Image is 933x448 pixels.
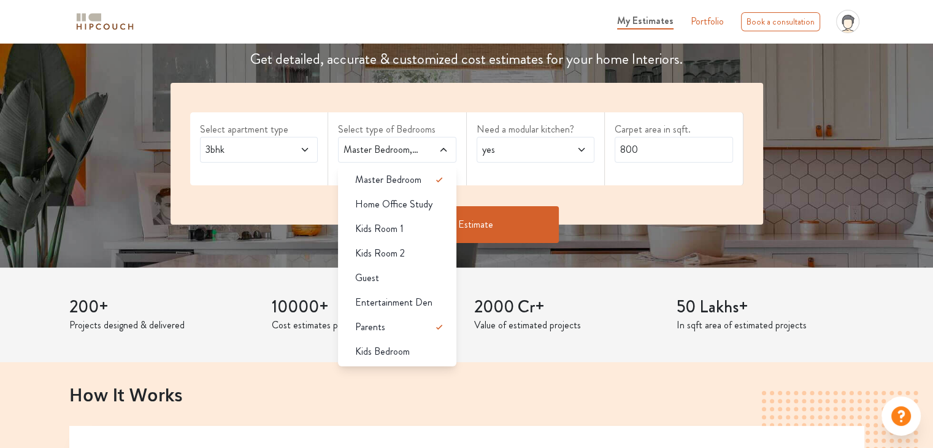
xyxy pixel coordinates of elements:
[741,12,820,31] div: Book a consultation
[355,222,404,236] span: Kids Room 1
[355,320,385,334] span: Parents
[74,8,136,36] span: logo-horizontal.svg
[375,206,559,243] button: Get Estimate
[341,142,421,157] span: Master Bedroom,Parents
[355,197,432,212] span: Home Office Study
[355,344,410,359] span: Kids Bedroom
[355,271,379,285] span: Guest
[355,295,432,310] span: Entertainment Den
[69,384,864,404] h2: How It Works
[480,142,560,157] span: yes
[338,122,456,137] label: Select type of Bedrooms
[615,137,733,163] input: Enter area sqft
[615,122,733,137] label: Carpet area in sqft.
[74,11,136,33] img: logo-horizontal.svg
[163,50,770,68] h4: Get detailed, accurate & customized cost estimates for your home Interiors.
[338,163,456,176] div: select 1 more room(s)
[691,14,724,29] a: Portfolio
[677,297,864,318] h3: 50 Lakhs+
[69,318,257,333] p: Projects designed & delivered
[617,14,674,28] span: My Estimates
[200,122,318,137] label: Select apartment type
[69,297,257,318] h3: 200+
[272,297,459,318] h3: 10000+
[677,318,864,333] p: In sqft area of estimated projects
[272,318,459,333] p: Cost estimates provided
[477,122,595,137] label: Need a modular kitchen?
[474,297,662,318] h3: 2000 Cr+
[474,318,662,333] p: Value of estimated projects
[355,246,405,261] span: Kids Room 2
[355,172,421,187] span: Master Bedroom
[203,142,283,157] span: 3bhk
